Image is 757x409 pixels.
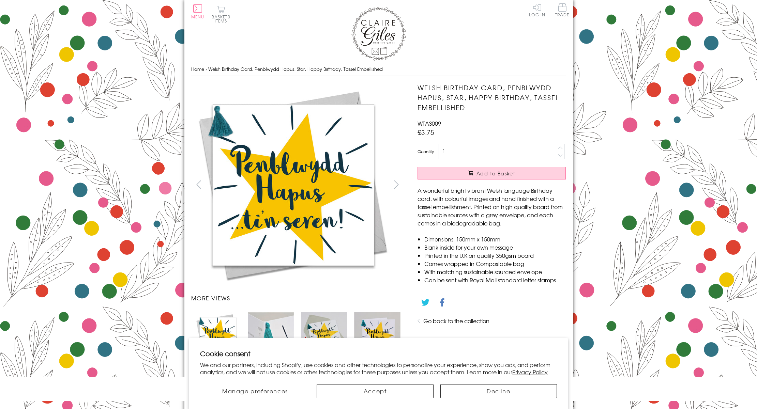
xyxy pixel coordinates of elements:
[317,384,433,398] button: Accept
[206,66,207,72] span: ›
[424,251,566,259] li: Printed in the U.K on quality 350gsm board
[424,243,566,251] li: Blank inside for your own message
[191,294,404,302] h3: More views
[476,170,515,177] span: Add to Basket
[191,14,205,20] span: Menu
[351,7,406,61] img: Claire Giles Greetings Cards
[301,312,347,359] img: Welsh Birthday Card, Penblwydd Hapus, Star, Happy Birthday, Tassel Embellished
[555,3,570,18] a: Trade
[222,387,288,395] span: Manage preferences
[424,276,566,284] li: Can be sent with Royal Mail standard letter stamps
[191,309,404,362] ul: Carousel Pagination
[529,3,545,17] a: Log In
[418,186,566,227] p: A wonderful bright vibrant Welsh language Birthday card, with colourful images and hand finished ...
[191,66,204,72] a: Home
[423,317,489,325] a: Go back to the collection
[200,349,557,358] h2: Cookie consent
[191,62,566,76] nav: breadcrumbs
[248,312,294,359] img: Welsh Birthday Card, Penblwydd Hapus, Star, Happy Birthday, Tassel Embellished
[418,127,434,137] span: £3.75
[418,148,434,155] label: Quantity
[555,3,570,17] span: Trade
[215,14,230,24] span: 0 items
[440,384,557,398] button: Decline
[424,235,566,243] li: Dimensions: 150mm x 150mm
[418,83,566,112] h1: Welsh Birthday Card, Penblwydd Hapus, Star, Happy Birthday, Tassel Embellished
[351,309,404,362] li: Carousel Page 4
[404,83,608,287] img: Welsh Birthday Card, Penblwydd Hapus, Star, Happy Birthday, Tassel Embellished
[200,361,557,376] p: We and our partners, including Shopify, use cookies and other technologies to personalize your ex...
[354,312,400,359] img: Welsh Birthday Card, Penblwydd Hapus, Star, Happy Birthday, Tassel Embellished
[298,309,351,362] li: Carousel Page 3
[195,312,241,359] img: Welsh Birthday Card, Penblwydd Hapus, Star, Happy Birthday, Tassel Embellished
[418,119,441,127] span: WTAS009
[424,259,566,268] li: Comes wrapped in Compostable bag
[424,268,566,276] li: With matching sustainable sourced envelope
[244,309,298,362] li: Carousel Page 2
[200,384,310,398] button: Manage preferences
[191,83,395,287] img: Welsh Birthday Card, Penblwydd Hapus, Star, Happy Birthday, Tassel Embellished
[212,5,230,23] button: Basket0 items
[191,309,244,362] li: Carousel Page 1 (Current Slide)
[389,177,404,192] button: next
[191,177,207,192] button: prev
[208,66,383,72] span: Welsh Birthday Card, Penblwydd Hapus, Star, Happy Birthday, Tassel Embellished
[512,368,548,376] a: Privacy Policy
[418,167,566,179] button: Add to Basket
[191,4,205,19] button: Menu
